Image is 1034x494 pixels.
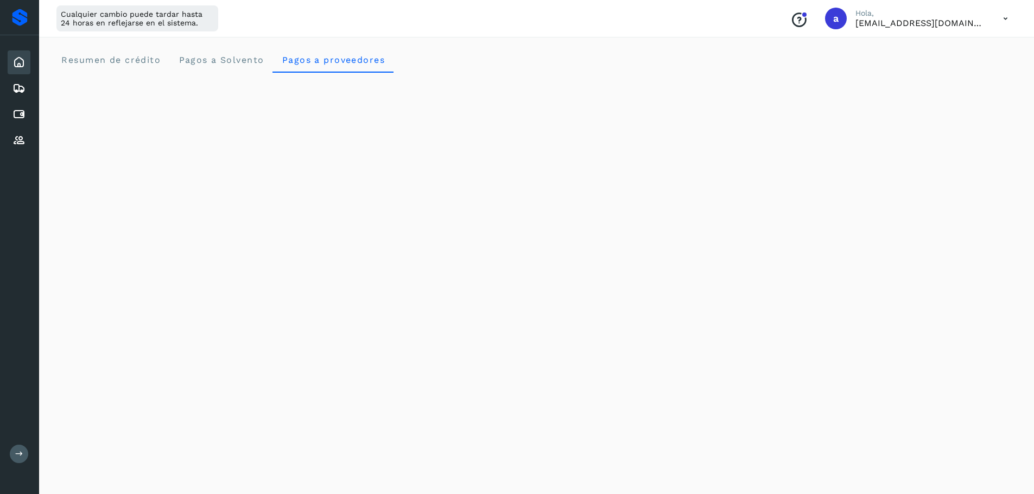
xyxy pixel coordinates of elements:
span: Resumen de crédito [61,55,161,65]
div: Inicio [8,50,30,74]
div: Cuentas por pagar [8,102,30,126]
div: Cualquier cambio puede tardar hasta 24 horas en reflejarse en el sistema. [56,5,218,31]
div: Proveedores [8,129,30,152]
span: Pagos a proveedores [281,55,385,65]
p: Hola, [855,9,986,18]
p: administracion@aplogistica.com [855,18,986,28]
div: Embarques [8,76,30,100]
span: Pagos a Solvento [178,55,264,65]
